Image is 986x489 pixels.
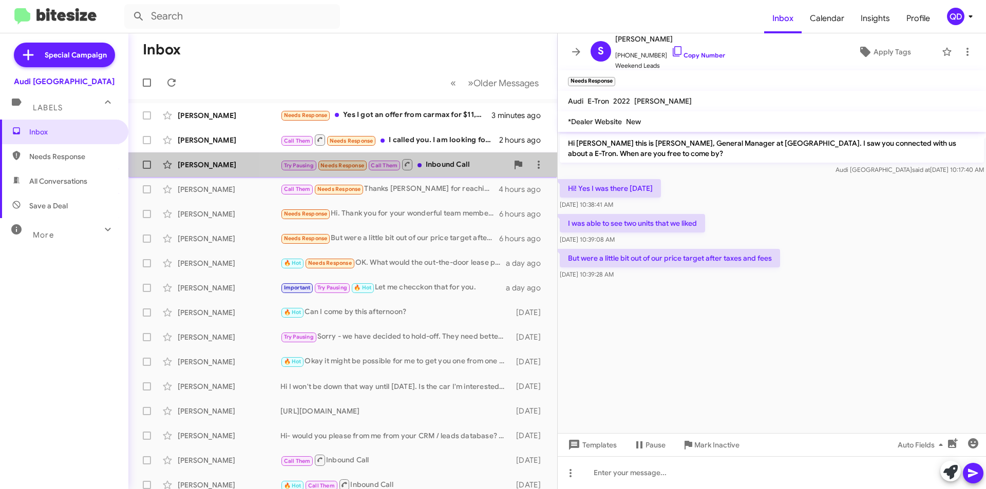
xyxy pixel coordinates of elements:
[29,127,117,137] span: Inbox
[491,110,549,121] div: 3 minutes ago
[511,307,549,318] div: [DATE]
[14,76,115,87] div: Audi [GEOGRAPHIC_DATA]
[889,436,955,454] button: Auto Fields
[874,43,911,61] span: Apply Tags
[124,4,340,29] input: Search
[178,283,280,293] div: [PERSON_NAME]
[280,406,511,416] div: [URL][DOMAIN_NAME]
[462,72,545,93] button: Next
[560,270,614,278] span: [DATE] 10:39:28 AM
[560,236,615,243] span: [DATE] 10:39:08 AM
[560,214,705,232] p: I was able to see two units that we liked
[29,151,117,162] span: Needs Response
[317,284,347,291] span: Try Pausing
[284,186,311,192] span: Call Them
[802,4,852,33] span: Calendar
[178,258,280,268] div: [PERSON_NAME]
[499,209,549,219] div: 6 hours ago
[280,454,511,466] div: Inbound Call
[284,138,311,144] span: Call Them
[14,43,115,67] a: Special Campaign
[178,233,280,244] div: [PERSON_NAME]
[308,482,335,489] span: Call Them
[320,162,364,169] span: Needs Response
[568,96,583,106] span: Audi
[568,77,615,86] small: Needs Response
[499,184,549,194] div: 4 hours ago
[634,96,692,106] span: [PERSON_NAME]
[615,45,725,61] span: [PHONE_NUMBER]
[938,8,975,25] button: QD
[473,77,539,89] span: Older Messages
[280,257,506,269] div: OK. What would the out-the-door lease price be on the magnet grey? The other grey?
[852,4,898,33] a: Insights
[280,431,511,441] div: Hi- would you please from me from your CRM / leads database? Thank you.
[178,135,280,145] div: [PERSON_NAME]
[646,436,666,454] span: Pause
[178,110,280,121] div: [PERSON_NAME]
[764,4,802,33] a: Inbox
[284,482,301,489] span: 🔥 Hot
[836,166,984,173] span: Audi [GEOGRAPHIC_DATA] [DATE] 10:17:40 AM
[280,232,499,244] div: But were a little bit out of our price target after taxes and fees
[511,332,549,342] div: [DATE]
[511,381,549,392] div: [DATE]
[178,431,280,441] div: [PERSON_NAME]
[317,186,361,192] span: Needs Response
[371,162,397,169] span: Call Them
[280,183,499,195] div: Thanks [PERSON_NAME] for reaching out to me, sure would like to drop by sometime [DATE] afternoon...
[284,112,328,119] span: Needs Response
[671,51,725,59] a: Copy Number
[284,358,301,365] span: 🔥 Hot
[511,431,549,441] div: [DATE]
[694,436,739,454] span: Mark Inactive
[280,356,511,367] div: Okay it might be possible for me to get you one from one of my sister stores. When are you lookin...
[33,230,54,240] span: More
[178,381,280,392] div: [PERSON_NAME]
[33,103,63,112] span: Labels
[45,50,107,60] span: Special Campaign
[566,436,617,454] span: Templates
[831,43,937,61] button: Apply Tags
[947,8,964,25] div: QD
[284,162,314,169] span: Try Pausing
[280,306,511,318] div: Can I come by this afternoon?
[178,406,280,416] div: [PERSON_NAME]
[598,43,604,60] span: S
[625,436,674,454] button: Pause
[511,406,549,416] div: [DATE]
[898,4,938,33] a: Profile
[912,166,930,173] span: said at
[178,357,280,367] div: [PERSON_NAME]
[511,455,549,465] div: [DATE]
[284,284,311,291] span: Important
[560,134,984,163] p: Hi [PERSON_NAME] this is [PERSON_NAME], General Manager at [GEOGRAPHIC_DATA]. I saw you connected...
[29,201,68,211] span: Save a Deal
[615,61,725,71] span: Weekend Leads
[280,282,506,294] div: Let me checckon that for you.
[450,76,456,89] span: «
[280,158,508,171] div: Inbound Call
[280,133,499,146] div: I called you. I am looking for Audi q5, prestige. Wanted to know final price. I will do cash paym...
[587,96,609,106] span: E-Tron
[284,309,301,316] span: 🔥 Hot
[445,72,545,93] nav: Page navigation example
[284,260,301,266] span: 🔥 Hot
[178,160,280,170] div: [PERSON_NAME]
[511,357,549,367] div: [DATE]
[615,33,725,45] span: [PERSON_NAME]
[280,381,511,392] div: Hi I won't be down that way until [DATE]. Is the car I'm interested in included in 14% off?
[568,117,622,126] span: *Dealer Website
[506,283,549,293] div: a day ago
[178,307,280,318] div: [PERSON_NAME]
[284,334,314,340] span: Try Pausing
[29,176,87,186] span: All Conversations
[613,96,630,106] span: 2022
[626,117,641,126] span: New
[308,260,352,266] span: Needs Response
[143,42,181,58] h1: Inbox
[178,209,280,219] div: [PERSON_NAME]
